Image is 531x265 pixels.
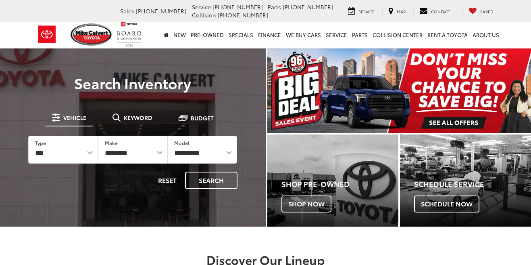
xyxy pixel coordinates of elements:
a: Map [382,7,412,16]
a: Service [323,22,350,48]
a: Shop Pre-Owned Shop Now [267,135,398,227]
span: Parts [268,3,281,11]
img: Mike Calvert Toyota [71,23,113,46]
a: Pre-Owned [188,22,226,48]
h4: Shop Pre-Owned [281,180,398,188]
span: Keyword [124,115,152,120]
a: WE BUY CARS [283,22,323,48]
img: Toyota [32,21,62,48]
h3: Search Inventory [17,75,249,91]
a: Home [161,22,171,48]
a: Collision Center [370,22,425,48]
span: Contact [431,8,450,15]
span: Vehicle [63,115,86,120]
span: Map [397,8,406,15]
span: [PHONE_NUMBER] [283,3,333,11]
button: Search [185,172,237,189]
a: My Saved Vehicles [462,7,500,16]
span: Schedule Now [414,196,479,212]
span: Sales [120,7,134,15]
label: Make [105,139,118,146]
span: Collision [192,11,216,19]
a: Service [342,7,381,16]
span: [PHONE_NUMBER] [212,3,263,11]
span: [PHONE_NUMBER] [218,11,268,19]
h4: Schedule Service [414,180,531,188]
a: Rent a Toyota [425,22,470,48]
label: Model [174,139,189,146]
div: Toyota [400,135,531,227]
span: Shop Now [281,196,331,212]
span: Service [358,8,375,15]
span: Service [192,3,211,11]
div: Toyota [267,135,398,227]
a: Specials [226,22,256,48]
a: Contact [413,7,456,16]
a: Finance [256,22,283,48]
a: New [171,22,188,48]
a: About Us [470,22,502,48]
a: Parts [350,22,370,48]
span: Budget [191,115,214,121]
span: Saved [480,8,494,15]
button: Reset [151,172,183,189]
label: Type [35,139,46,146]
a: Schedule Service Schedule Now [400,135,531,227]
span: [PHONE_NUMBER] [136,7,186,15]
